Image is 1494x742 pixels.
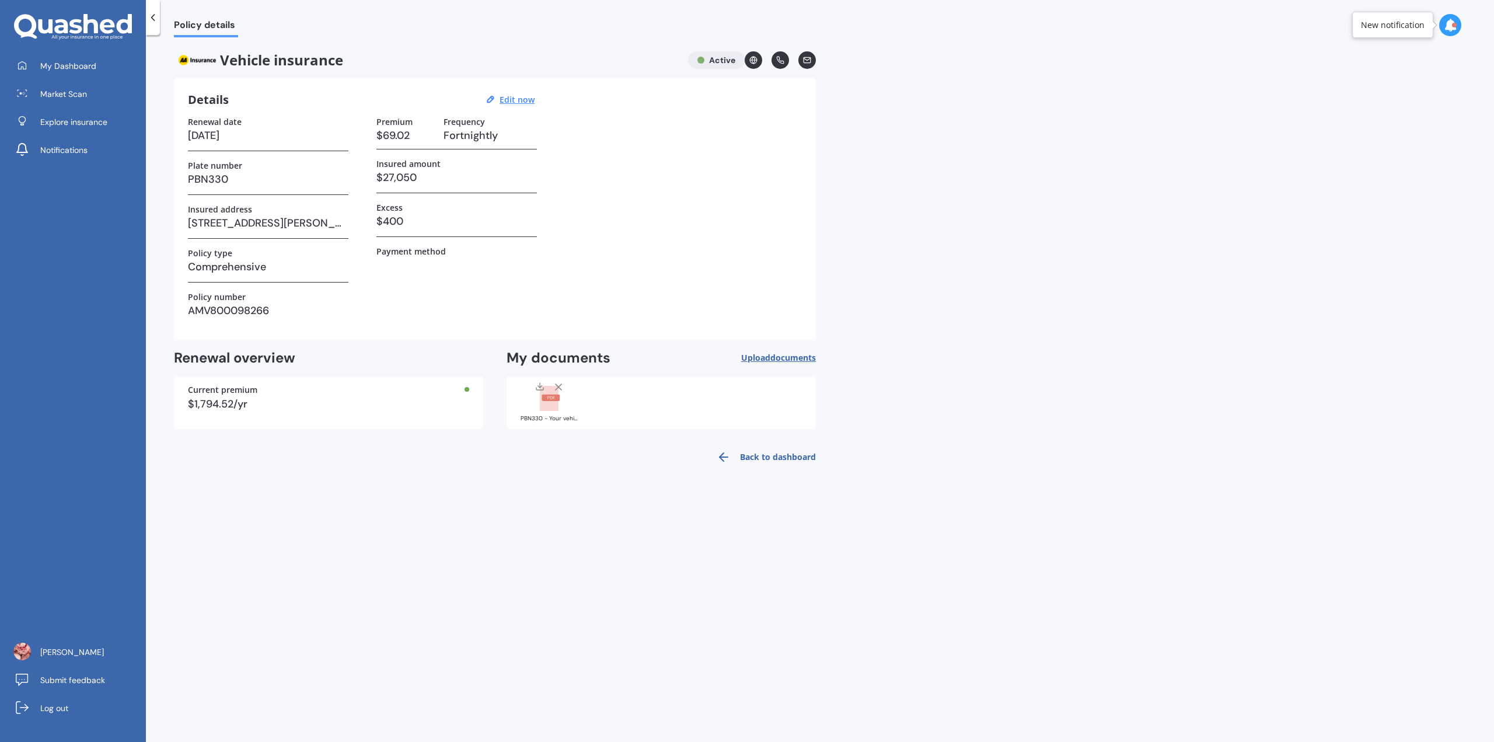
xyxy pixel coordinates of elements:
a: [PERSON_NAME] [9,640,146,664]
a: Explore insurance [9,110,146,134]
div: PBN330 - Your vehicle policy schedule AMV800098266.pdf [521,416,579,421]
span: documents [770,352,816,363]
button: Uploaddocuments [741,349,816,367]
div: Current premium [188,386,469,394]
label: Premium [376,117,413,127]
h3: [DATE] [188,127,348,144]
span: Notifications [40,144,88,156]
h3: $27,050 [376,169,537,186]
h3: PBN330 [188,170,348,188]
button: Edit now [496,95,538,105]
h3: Comprehensive [188,258,348,276]
span: Upload [741,353,816,363]
span: Explore insurance [40,116,107,128]
h3: $69.02 [376,127,434,144]
div: $1,794.52/yr [188,399,469,409]
label: Insured amount [376,159,441,169]
label: Frequency [444,117,485,127]
h2: Renewal overview [174,349,483,367]
h3: [STREET_ADDRESS][PERSON_NAME] [188,214,348,232]
h3: AMV800098266 [188,302,348,319]
span: My Dashboard [40,60,96,72]
span: Log out [40,702,68,714]
span: Market Scan [40,88,87,100]
img: AA.webp [174,51,220,69]
a: Submit feedback [9,668,146,692]
label: Renewal date [188,117,242,127]
h3: $400 [376,213,537,230]
label: Excess [376,203,403,213]
a: Market Scan [9,82,146,106]
h2: My documents [507,349,610,367]
img: ACg8ocJJYoJVA6UD8GRHcJfA207VlnyqFhS9IrZd5SUMALD85SZHCjB1=s96-c [13,643,31,660]
span: [PERSON_NAME] [40,646,104,658]
label: Insured address [188,204,252,214]
a: Notifications [9,138,146,162]
label: Plate number [188,161,242,170]
span: Submit feedback [40,674,105,686]
h3: Fortnightly [444,127,537,144]
label: Policy number [188,292,246,302]
a: Back to dashboard [710,443,816,471]
a: My Dashboard [9,54,146,78]
h3: Details [188,92,229,107]
span: Policy details [174,19,238,35]
u: Edit now [500,94,535,105]
label: Payment method [376,246,446,256]
div: New notification [1361,19,1425,31]
span: Vehicle insurance [174,51,679,69]
a: Log out [9,696,146,720]
label: Policy type [188,248,232,258]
